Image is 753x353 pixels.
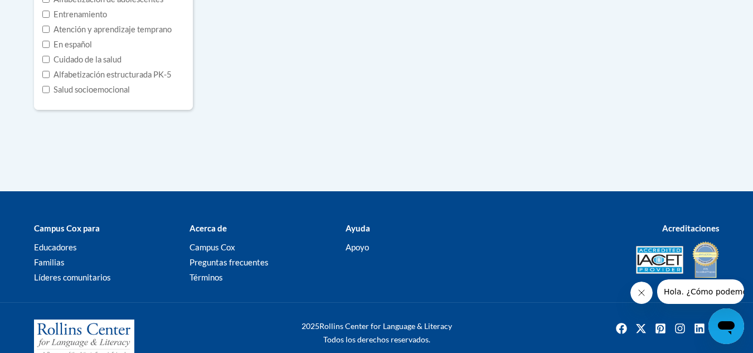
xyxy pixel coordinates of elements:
[671,320,689,337] a: Instagram
[323,335,430,344] font: Todos los derechos reservados.
[54,55,122,64] font: Cuidado de la salud
[54,9,107,19] font: Entrenamiento
[652,320,669,337] img: Icono de Pinterest
[190,257,269,267] a: Preguntas frecuentes
[302,321,319,331] font: 2025
[54,40,92,49] font: En español
[613,320,630,337] img: Icono de Facebook
[34,242,77,252] a: Educadores
[54,25,172,34] font: Atención y aprendizaje temprano
[42,26,50,33] input: Casilla de verificación para opciones
[54,70,172,79] font: Alfabetización estructurada PK-5
[34,272,111,282] a: Líderes comunitarios
[346,242,369,252] a: Apoyo
[34,257,65,267] a: Familias
[42,56,50,63] input: Casilla de verificación para opciones
[346,223,370,233] font: Ayuda
[657,279,744,304] iframe: Mensaje de la empresa
[632,320,650,337] img: Icono de Twitter
[54,85,130,94] font: Salud socioemocional
[34,223,100,233] font: Campus Cox para
[691,320,708,337] a: Linkedin
[42,11,50,18] input: Casilla de verificación para opciones
[190,223,227,233] font: Acerca de
[190,272,223,282] a: Términos
[691,320,708,337] img: Icono de LinkedIn
[42,86,50,93] input: Casilla de verificación para opciones
[7,8,136,17] font: Hola. ¿Cómo podemos ayudarte?
[636,246,683,274] img: Proveedor acreditado de IACET®
[319,321,452,331] font: Rollins Center for Language & Literacy
[42,41,50,48] input: Casilla de verificación para opciones
[652,320,669,337] a: Pinterest
[190,242,235,252] a: Campus Cox
[42,71,50,78] input: Casilla de verificación para opciones
[692,240,720,279] img: Acreditado por IDA®
[708,308,744,344] iframe: Botón para iniciar la ventana de mensajería
[630,282,653,304] iframe: Cerrar mensaje
[671,320,689,337] img: Icono de Instagram
[632,320,650,337] a: Gorjeo
[613,320,630,337] a: Facebook
[662,223,720,233] font: Acreditaciones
